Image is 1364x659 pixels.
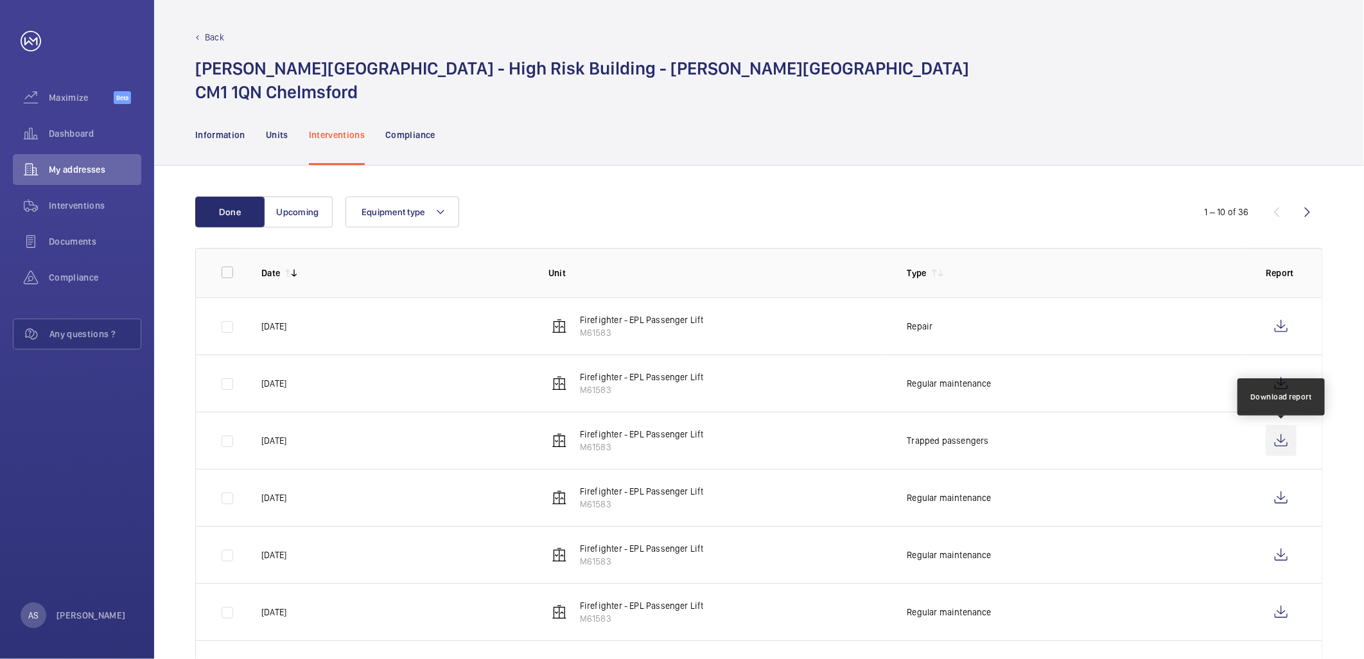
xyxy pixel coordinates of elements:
[49,127,141,140] span: Dashboard
[580,542,704,555] p: Firefighter - EPL Passenger Lift
[385,128,435,141] p: Compliance
[261,491,286,504] p: [DATE]
[580,498,704,511] p: M61583
[49,91,114,104] span: Maximize
[580,599,704,612] p: Firefighter - EPL Passenger Lift
[49,328,141,340] span: Any questions ?
[309,128,365,141] p: Interventions
[548,267,887,279] p: Unit
[49,199,141,212] span: Interventions
[552,490,567,505] img: elevator.svg
[49,271,141,284] span: Compliance
[580,326,704,339] p: M61583
[907,491,991,504] p: Regular maintenance
[195,197,265,227] button: Done
[195,57,969,104] h1: [PERSON_NAME][GEOGRAPHIC_DATA] - High Risk Building - [PERSON_NAME][GEOGRAPHIC_DATA] CM1 1QN Chel...
[1266,267,1297,279] p: Report
[266,128,288,141] p: Units
[907,320,932,333] p: Repair
[580,555,704,568] p: M61583
[345,197,459,227] button: Equipment type
[552,433,567,448] img: elevator.svg
[49,235,141,248] span: Documents
[552,376,567,391] img: elevator.svg
[261,267,280,279] p: Date
[907,377,991,390] p: Regular maintenance
[195,128,245,141] p: Information
[580,485,704,498] p: Firefighter - EPL Passenger Lift
[580,313,704,326] p: Firefighter - EPL Passenger Lift
[580,383,704,396] p: M61583
[907,434,988,447] p: Trapped passengers
[580,428,704,441] p: Firefighter - EPL Passenger Lift
[552,604,567,620] img: elevator.svg
[580,612,704,625] p: M61583
[261,320,286,333] p: [DATE]
[261,434,286,447] p: [DATE]
[205,31,224,44] p: Back
[28,609,39,622] p: AS
[1205,206,1249,218] div: 1 – 10 of 36
[261,606,286,619] p: [DATE]
[362,207,425,217] span: Equipment type
[57,609,126,622] p: [PERSON_NAME]
[261,377,286,390] p: [DATE]
[261,549,286,561] p: [DATE]
[49,163,141,176] span: My addresses
[263,197,333,227] button: Upcoming
[552,547,567,563] img: elevator.svg
[114,91,131,104] span: Beta
[907,606,991,619] p: Regular maintenance
[907,267,926,279] p: Type
[1250,391,1312,403] div: Download report
[580,441,704,453] p: M61583
[907,549,991,561] p: Regular maintenance
[552,319,567,334] img: elevator.svg
[580,371,704,383] p: Firefighter - EPL Passenger Lift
